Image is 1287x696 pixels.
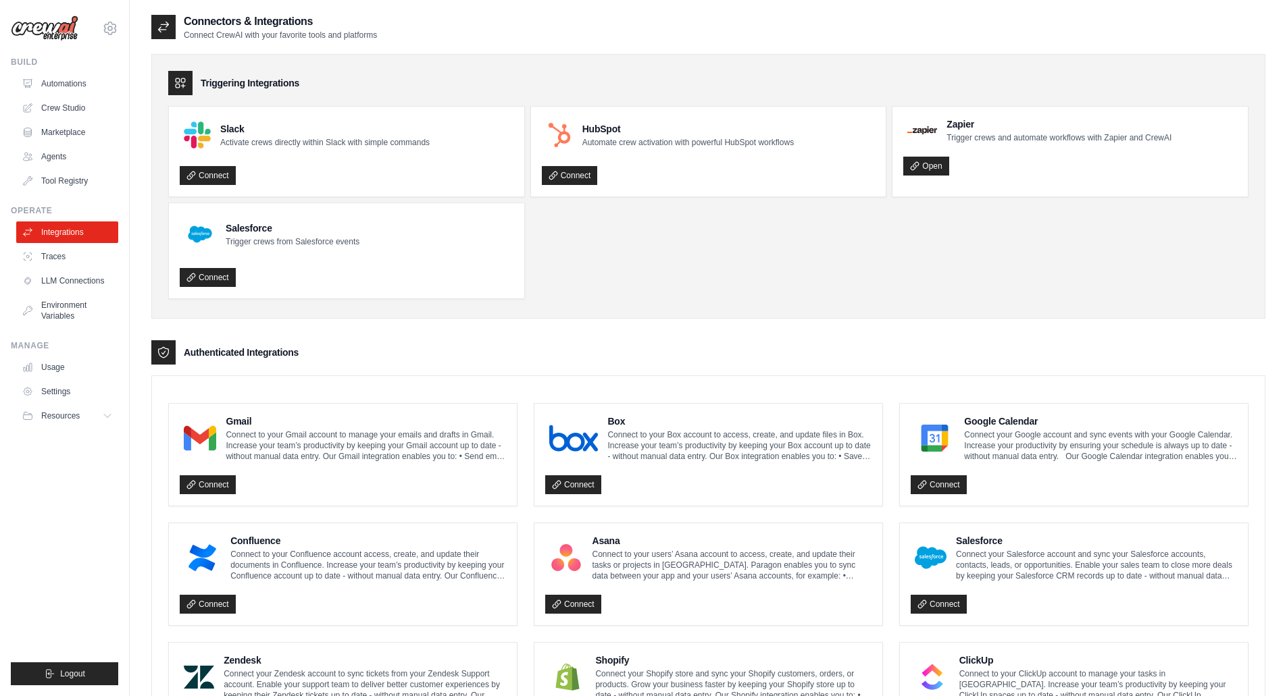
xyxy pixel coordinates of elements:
div: Operate [11,205,118,216]
p: Connect CrewAI with your favorite tools and platforms [184,30,377,41]
h3: Authenticated Integrations [184,346,299,359]
a: Integrations [16,221,118,243]
h4: Salesforce [956,534,1237,547]
img: Slack Logo [184,122,211,149]
span: Resources [41,410,80,421]
h4: Zapier [947,117,1171,131]
h4: ClickUp [959,653,1237,667]
p: Trigger crews and automate workflows with Zapier and CrewAI [947,132,1171,143]
a: Connect [180,595,236,614]
p: Trigger crews from Salesforce events [226,236,359,247]
h3: Triggering Integrations [201,76,299,90]
h4: Gmail [226,414,506,428]
h4: Salesforce [226,221,359,235]
img: Confluence Logo [184,544,221,571]
h4: Shopify [595,653,872,667]
img: Shopify Logo [549,664,586,691]
img: Box Logo [549,425,598,452]
a: Connect [180,475,236,494]
a: Traces [16,246,118,267]
img: Salesforce Logo [915,544,947,571]
p: Connect to your Gmail account to manage your emails and drafts in Gmail. Increase your team’s pro... [226,429,506,462]
h4: Confluence [230,534,506,547]
a: Connect [911,595,967,614]
p: Activate crews directly within Slack with simple commands [220,137,430,148]
img: ClickUp Logo [915,664,950,691]
h2: Connectors & Integrations [184,14,377,30]
h4: HubSpot [582,122,794,136]
h4: Google Calendar [964,414,1237,428]
h4: Box [607,414,872,428]
a: Connect [542,166,598,185]
p: Connect to your Box account to access, create, and update files in Box. Increase your team’s prod... [607,429,872,462]
a: Connect [911,475,967,494]
h4: Slack [220,122,430,136]
a: Environment Variables [16,294,118,327]
button: Logout [11,662,118,685]
button: Resources [16,405,118,427]
img: Asana Logo [549,544,583,571]
img: Logo [11,16,78,41]
a: Tool Registry [16,170,118,192]
a: Connect [545,475,601,494]
p: Connect to your users’ Asana account to access, create, and update their tasks or projects in [GE... [592,549,872,581]
a: Usage [16,356,118,378]
a: Marketplace [16,122,118,143]
p: Connect to your Confluence account access, create, and update their documents in Confluence. Incr... [230,549,506,581]
img: HubSpot Logo [546,122,573,149]
img: Gmail Logo [184,425,216,452]
p: Connect your Salesforce account and sync your Salesforce accounts, contacts, leads, or opportunit... [956,549,1237,581]
a: Connect [545,595,601,614]
p: Automate crew activation with powerful HubSpot workflows [582,137,794,148]
a: Settings [16,381,118,402]
a: Crew Studio [16,97,118,119]
h4: Asana [592,534,872,547]
p: Connect your Google account and sync events with your Google Calendar. Increase your productivity... [964,429,1237,462]
h4: Zendesk [224,653,506,667]
a: Open [903,157,949,176]
img: Zendesk Logo [184,664,214,691]
div: Build [11,57,118,68]
img: Zapier Logo [907,126,937,134]
div: Manage [11,340,118,351]
a: Automations [16,73,118,95]
a: Agents [16,146,118,167]
img: Salesforce Logo [184,218,216,250]
a: LLM Connections [16,270,118,292]
span: Logout [60,668,85,679]
a: Connect [180,166,236,185]
img: Google Calendar Logo [915,425,955,452]
a: Connect [180,268,236,287]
